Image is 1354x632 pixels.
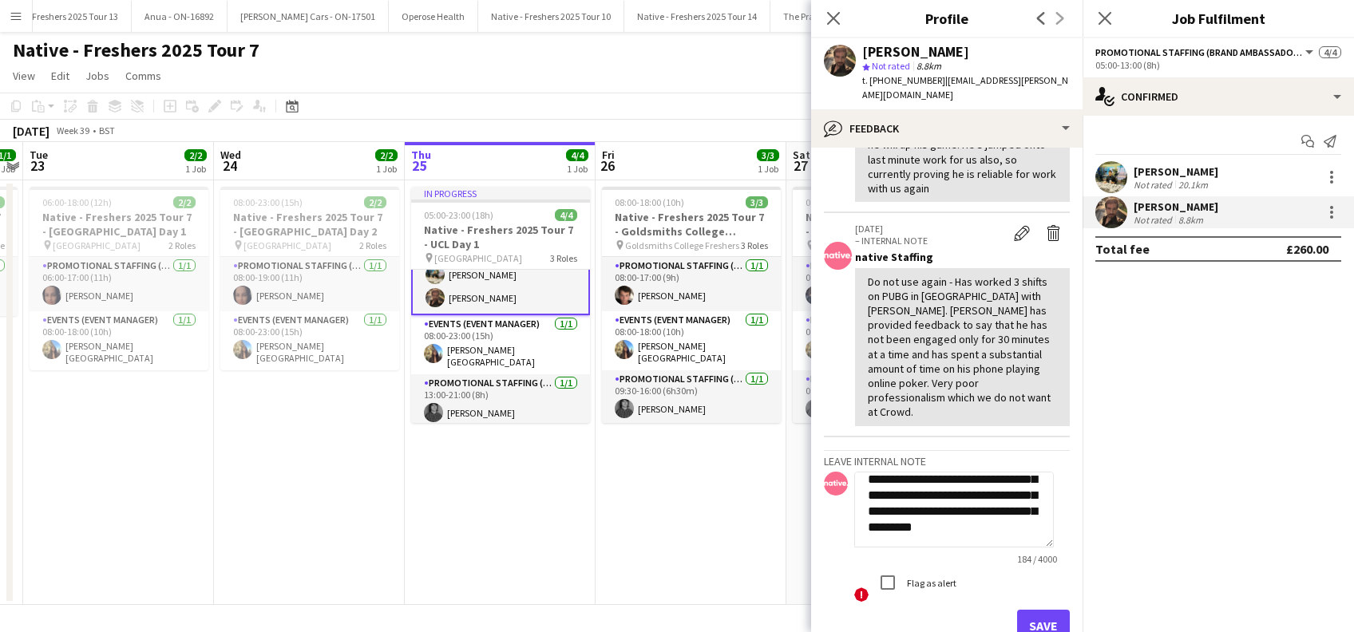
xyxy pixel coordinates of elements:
div: In progress [411,187,590,199]
span: 27 [790,156,810,175]
app-job-card: In progress05:00-23:00 (18h)4/4Native - Freshers 2025 Tour 7 - UCL Day 1 [GEOGRAPHIC_DATA]3 Roles... [411,187,590,423]
span: 26 [600,156,615,175]
span: 8.8km [913,60,944,72]
button: Native - Freshers 2025 Tour 10 [478,1,624,32]
button: The Practice @ 188 [770,1,874,32]
span: View [13,69,35,83]
span: Sat [793,148,810,162]
span: 08:00-18:00 (10h) [806,196,875,208]
span: 2 Roles [359,239,386,251]
div: 1 Job [185,163,206,175]
span: Goldsmiths College Freshers [625,239,739,251]
span: Fri [602,148,615,162]
button: Native - Freshers 2025 Tour 14 [624,1,770,32]
span: 2/2 [184,149,207,161]
app-card-role: Promotional Staffing (Brand Ambassadors)1/106:00-17:00 (11h)[PERSON_NAME] [30,257,208,311]
span: Jobs [85,69,109,83]
h3: Native - Freshers 2025 Tour 7 - [GEOGRAPHIC_DATA] London Day 1 [793,210,972,239]
h3: Leave internal note [824,454,1070,468]
a: View [6,65,42,86]
button: Operose Health [389,1,478,32]
span: 184 / 4000 [1004,553,1070,565]
span: 25 [409,156,431,175]
span: 2/2 [364,196,386,208]
app-card-role: Promotional Staffing (Brand Ambassadors)1/108:00-19:00 (11h)[PERSON_NAME] [220,257,399,311]
div: Do not use again - Has worked 3 shifts on PUBG in [GEOGRAPHIC_DATA] with [PERSON_NAME]. [PERSON_N... [868,275,1057,420]
div: [PERSON_NAME] [1134,199,1218,214]
div: Total fee [1095,241,1150,257]
span: 2/2 [375,149,398,161]
span: 2 Roles [168,239,196,251]
span: 06:00-18:00 (12h) [42,196,112,208]
h3: Profile [811,8,1083,29]
div: Not rated [1134,179,1175,191]
app-job-card: 06:00-18:00 (12h)2/2Native - Freshers 2025 Tour 7 - [GEOGRAPHIC_DATA] Day 1 [GEOGRAPHIC_DATA]2 Ro... [30,187,208,370]
app-card-role: Promotional Staffing (Brand Ambassadors)1/108:00-17:00 (9h)[PERSON_NAME] [602,257,781,311]
span: Thu [411,148,431,162]
div: [DATE] [13,123,49,139]
div: Not rated [1134,214,1175,226]
span: Comms [125,69,161,83]
app-job-card: 08:00-18:00 (10h)3/3Native - Freshers 2025 Tour 7 - Goldsmiths College Freshers Day 1 Goldsmiths ... [602,187,781,423]
app-card-role: Events (Event Manager)1/108:00-18:00 (10h)[PERSON_NAME][GEOGRAPHIC_DATA] [30,311,208,370]
a: Edit [45,65,76,86]
div: [PERSON_NAME] [1134,164,1218,179]
span: 23 [27,156,48,175]
app-job-card: 08:00-23:00 (15h)2/2Native - Freshers 2025 Tour 7 - [GEOGRAPHIC_DATA] Day 2 [GEOGRAPHIC_DATA]2 Ro... [220,187,399,370]
div: 1 Job [567,163,588,175]
app-card-role: Promotional Staffing (Brand Ambassadors)1/109:30-16:00 (6h30m)[PERSON_NAME] [602,370,781,425]
span: [GEOGRAPHIC_DATA] [434,252,522,264]
h3: Native - Freshers 2025 Tour 7 - UCL Day 1 [411,223,590,251]
span: 3/3 [746,196,768,208]
div: Confirmed [1083,77,1354,116]
app-card-role: Promotional Staffing (Brand Ambassadors)1/109:30-16:00 (6h30m)[PERSON_NAME] [793,370,972,425]
div: BST [99,124,115,136]
span: | [EMAIL_ADDRESS][PERSON_NAME][DOMAIN_NAME] [862,74,1068,101]
h3: Native - Freshers 2025 Tour 7 - Goldsmiths College Freshers Day 1 [602,210,781,239]
app-card-role: Events (Event Manager)1/108:00-18:00 (10h)[PERSON_NAME][GEOGRAPHIC_DATA] [793,311,972,370]
span: Promotional Staffing (Brand Ambassadors) [1095,46,1303,58]
span: [GEOGRAPHIC_DATA] [243,239,331,251]
span: Edit [51,69,69,83]
span: 4/4 [555,209,577,221]
h3: Native - Freshers 2025 Tour 7 - [GEOGRAPHIC_DATA] Day 1 [30,210,208,239]
span: 3 Roles [741,239,768,251]
div: 05:00-13:00 (8h) [1095,59,1341,71]
span: 08:00-23:00 (15h) [233,196,303,208]
div: 1 Job [758,163,778,175]
span: 4/4 [566,149,588,161]
div: 08:00-18:00 (10h)3/3Native - Freshers 2025 Tour 7 - [GEOGRAPHIC_DATA] London Day 1 [GEOGRAPHIC_DA... [793,187,972,423]
app-card-role: Events (Event Manager)1/108:00-18:00 (10h)[PERSON_NAME][GEOGRAPHIC_DATA] [602,311,781,370]
app-card-role: Promotional Staffing (Brand Ambassadors)2/205:00-13:00 (8h)[PERSON_NAME][PERSON_NAME] [411,235,590,315]
button: Promotional Staffing (Brand Ambassadors) [1095,46,1316,58]
p: – INTERNAL NOTE [855,235,1006,247]
h1: Native - Freshers 2025 Tour 7 [13,38,259,62]
span: 4/4 [1319,46,1341,58]
a: Comms [119,65,168,86]
div: 1 Job [376,163,397,175]
span: 3 Roles [550,252,577,264]
span: ! [854,587,869,602]
app-card-role: Events (Event Manager)1/108:00-23:00 (15h)[PERSON_NAME][GEOGRAPHIC_DATA] [220,311,399,370]
div: Feedback [811,109,1083,148]
span: 05:00-23:00 (18h) [424,209,493,221]
span: Tue [30,148,48,162]
span: Not rated [872,60,910,72]
h3: Job Fulfilment [1083,8,1354,29]
span: Wed [220,148,241,162]
button: Anua - ON-16892 [132,1,228,32]
div: 20.1km [1175,179,1211,191]
app-card-role: Events (Event Manager)1/108:00-23:00 (15h)[PERSON_NAME][GEOGRAPHIC_DATA] [411,315,590,374]
span: 08:00-18:00 (10h) [615,196,684,208]
div: native Staffing [855,250,1070,264]
div: 8.8km [1175,214,1206,226]
span: Week 39 [53,124,93,136]
div: £260.00 [1286,241,1328,257]
a: Jobs [79,65,116,86]
span: t. [PHONE_NUMBER] [862,74,945,86]
span: 3/3 [757,149,779,161]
